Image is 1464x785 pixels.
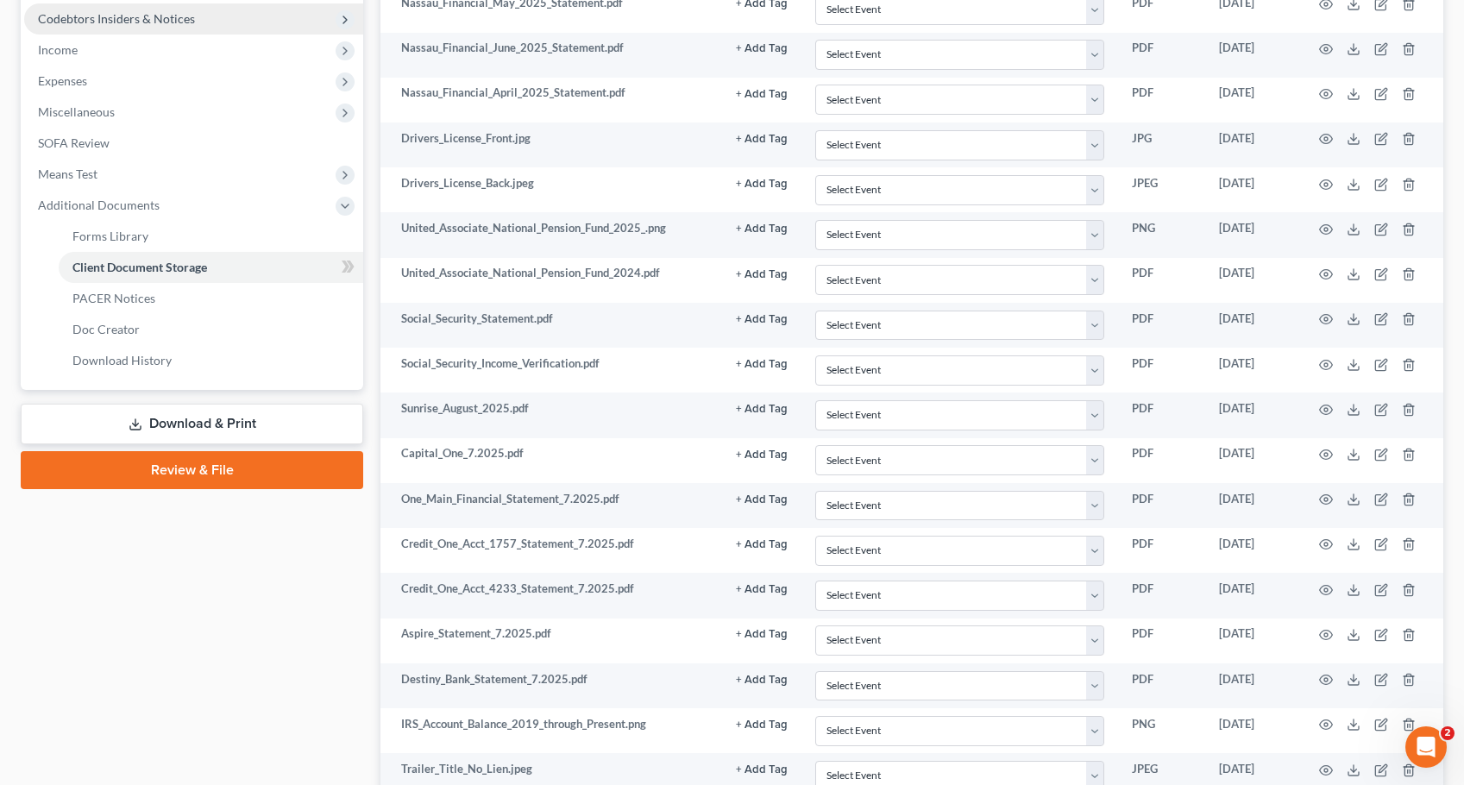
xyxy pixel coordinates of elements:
a: Client Document Storage [59,252,363,283]
button: + Add Tag [736,584,788,595]
td: PDF [1118,619,1205,663]
a: + Add Tag [736,761,788,777]
a: + Add Tag [736,671,788,688]
td: PNG [1118,212,1205,257]
td: [DATE] [1205,663,1298,708]
a: + Add Tag [736,536,788,552]
a: Download & Print [21,404,363,444]
span: Forms Library [72,229,148,243]
a: + Add Tag [736,220,788,236]
td: [DATE] [1205,528,1298,573]
a: PACER Notices [59,283,363,314]
button: + Add Tag [736,764,788,776]
button: + Add Tag [736,179,788,190]
button: + Add Tag [736,539,788,550]
td: Social_Security_Income_Verification.pdf [380,348,722,392]
td: PDF [1118,438,1205,483]
span: Expenses [38,73,87,88]
td: Nassau_Financial_June_2025_Statement.pdf [380,33,722,78]
a: Forms Library [59,221,363,252]
button: + Add Tag [736,675,788,686]
span: Download History [72,353,172,367]
a: + Add Tag [736,265,788,281]
td: IRS_Account_Balance_2019_through_Present.png [380,708,722,753]
button: + Add Tag [736,43,788,54]
td: Credit_One_Acct_4233_Statement_7.2025.pdf [380,573,722,618]
td: PDF [1118,303,1205,348]
button: + Add Tag [736,719,788,731]
td: [DATE] [1205,167,1298,212]
td: Sunrise_August_2025.pdf [380,392,722,437]
span: Client Document Storage [72,260,207,274]
a: + Add Tag [736,625,788,642]
td: [DATE] [1205,212,1298,257]
button: + Add Tag [736,404,788,415]
a: + Add Tag [736,445,788,462]
td: [DATE] [1205,33,1298,78]
a: + Add Tag [736,400,788,417]
td: [DATE] [1205,392,1298,437]
span: Income [38,42,78,57]
button: + Add Tag [736,449,788,461]
td: [DATE] [1205,122,1298,167]
a: SOFA Review [24,128,363,159]
a: + Add Tag [736,175,788,192]
td: Aspire_Statement_7.2025.pdf [380,619,722,663]
a: + Add Tag [736,311,788,327]
td: PDF [1118,78,1205,122]
td: United_Associate_National_Pension_Fund_2024.pdf [380,258,722,303]
td: PDF [1118,33,1205,78]
a: Doc Creator [59,314,363,345]
td: [DATE] [1205,78,1298,122]
button: + Add Tag [736,269,788,280]
button: + Add Tag [736,629,788,640]
td: PDF [1118,573,1205,618]
span: Doc Creator [72,322,140,336]
button: + Add Tag [736,223,788,235]
td: PDF [1118,483,1205,528]
td: [DATE] [1205,303,1298,348]
span: 2 [1441,726,1455,740]
td: United_Associate_National_Pension_Fund_2025_.png [380,212,722,257]
td: PDF [1118,528,1205,573]
a: + Add Tag [736,85,788,101]
td: Nassau_Financial_April_2025_Statement.pdf [380,78,722,122]
td: Credit_One_Acct_1757_Statement_7.2025.pdf [380,528,722,573]
a: + Add Tag [736,581,788,597]
td: [DATE] [1205,438,1298,483]
td: Drivers_License_Back.jpeg [380,167,722,212]
span: Additional Documents [38,198,160,212]
td: [DATE] [1205,619,1298,663]
td: PDF [1118,348,1205,392]
button: + Add Tag [736,314,788,325]
span: SOFA Review [38,135,110,150]
button: + Add Tag [736,359,788,370]
a: + Add Tag [736,130,788,147]
td: PDF [1118,663,1205,708]
span: Means Test [38,166,97,181]
a: + Add Tag [736,355,788,372]
iframe: Intercom live chat [1405,726,1447,768]
td: Drivers_License_Front.jpg [380,122,722,167]
button: + Add Tag [736,134,788,145]
span: PACER Notices [72,291,155,305]
button: + Add Tag [736,494,788,506]
a: + Add Tag [736,40,788,56]
td: Social_Security_Statement.pdf [380,303,722,348]
a: Download History [59,345,363,376]
td: JPG [1118,122,1205,167]
a: Review & File [21,451,363,489]
td: [DATE] [1205,348,1298,392]
td: PNG [1118,708,1205,753]
td: [DATE] [1205,483,1298,528]
td: PDF [1118,392,1205,437]
td: [DATE] [1205,258,1298,303]
span: Codebtors Insiders & Notices [38,11,195,26]
a: + Add Tag [736,491,788,507]
td: [DATE] [1205,708,1298,753]
td: Destiny_Bank_Statement_7.2025.pdf [380,663,722,708]
button: + Add Tag [736,89,788,100]
td: One_Main_Financial_Statement_7.2025.pdf [380,483,722,528]
a: + Add Tag [736,716,788,732]
td: PDF [1118,258,1205,303]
